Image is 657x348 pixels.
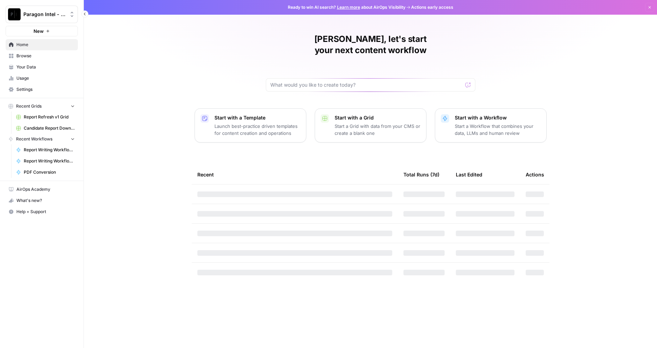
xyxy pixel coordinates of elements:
[24,147,75,153] span: Report Writing Workflow - Gemini 2.5 2025 08 13
[16,42,75,48] span: Home
[214,123,300,137] p: Launch best-practice driven templates for content creation and operations
[6,73,78,84] a: Usage
[195,108,306,143] button: Start with a TemplateLaunch best-practice driven templates for content creation and operations
[526,165,544,184] div: Actions
[6,26,78,36] button: New
[411,4,453,10] span: Actions early access
[214,114,300,121] p: Start with a Template
[6,206,78,217] button: Help + Support
[16,209,75,215] span: Help + Support
[6,84,78,95] a: Settings
[335,123,421,137] p: Start a Grid with data from your CMS or create a blank one
[8,8,21,21] img: Paragon Intel - Bill / Ty / Colby R&D Logo
[13,155,78,167] a: Report Writing Workflow - v2 Gemini One Analysis
[23,11,66,18] span: Paragon Intel - Bill / Ty / [PERSON_NAME] R&D
[34,28,44,35] span: New
[403,165,439,184] div: Total Runs (7d)
[6,39,78,50] a: Home
[435,108,547,143] button: Start with a WorkflowStart a Workflow that combines your data, LLMs and human review
[6,134,78,144] button: Recent Workflows
[197,165,392,184] div: Recent
[13,167,78,178] a: PDF Conversion
[13,123,78,134] a: Candidate Report Download Sheet
[270,81,462,88] input: What would you like to create today?
[266,34,475,56] h1: [PERSON_NAME], let's start your next content workflow
[16,86,75,93] span: Settings
[13,111,78,123] a: Report Refresh v1 Grid
[456,165,482,184] div: Last Edited
[455,114,541,121] p: Start with a Workflow
[6,184,78,195] a: AirOps Academy
[315,108,426,143] button: Start with a GridStart a Grid with data from your CMS or create a blank one
[6,6,78,23] button: Workspace: Paragon Intel - Bill / Ty / Colby R&D
[6,195,78,206] button: What's new?
[6,101,78,111] button: Recent Grids
[455,123,541,137] p: Start a Workflow that combines your data, LLMs and human review
[335,114,421,121] p: Start with a Grid
[6,50,78,61] a: Browse
[24,114,75,120] span: Report Refresh v1 Grid
[16,136,52,142] span: Recent Workflows
[16,103,42,109] span: Recent Grids
[13,144,78,155] a: Report Writing Workflow - Gemini 2.5 2025 08 13
[16,75,75,81] span: Usage
[16,53,75,59] span: Browse
[24,125,75,131] span: Candidate Report Download Sheet
[288,4,406,10] span: Ready to win AI search? about AirOps Visibility
[16,64,75,70] span: Your Data
[24,158,75,164] span: Report Writing Workflow - v2 Gemini One Analysis
[6,61,78,73] a: Your Data
[16,186,75,193] span: AirOps Academy
[337,5,360,10] a: Learn more
[24,169,75,175] span: PDF Conversion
